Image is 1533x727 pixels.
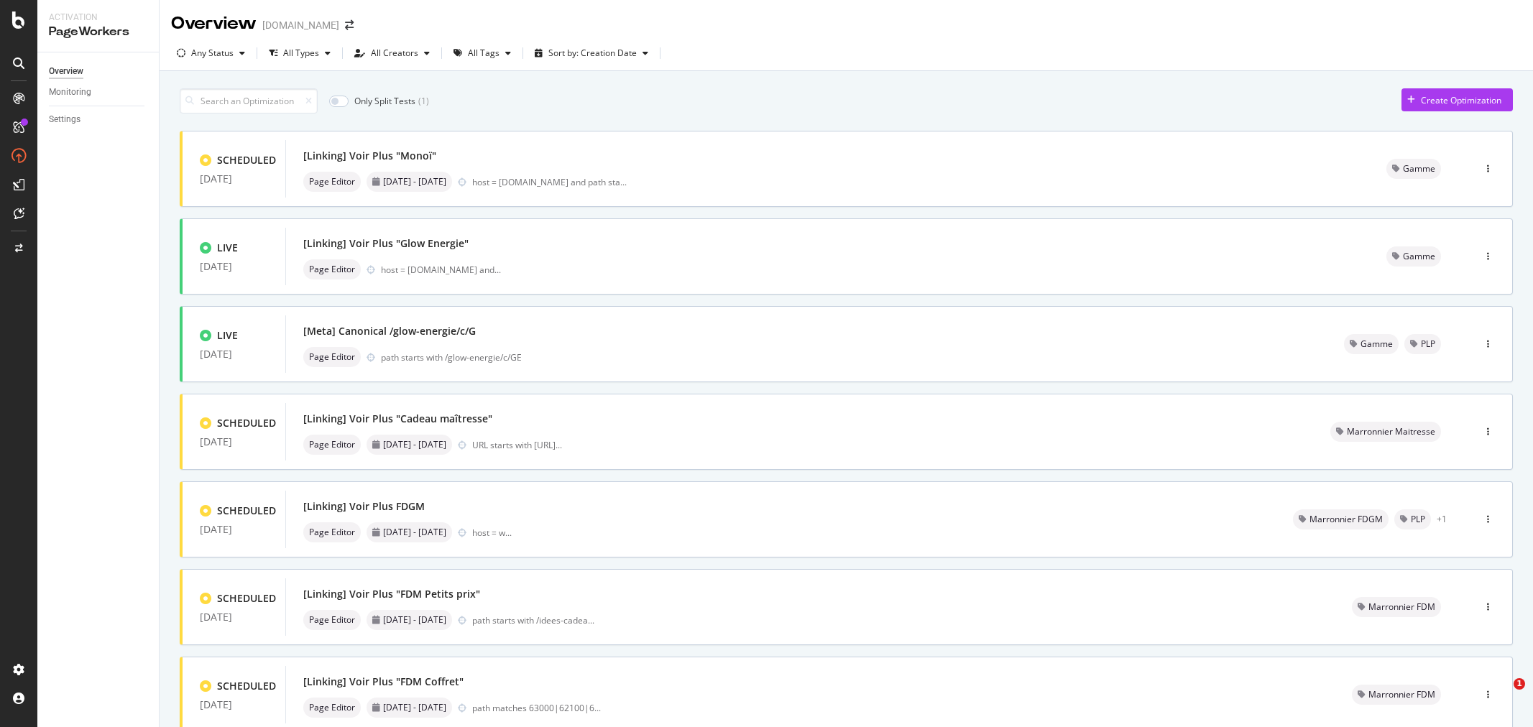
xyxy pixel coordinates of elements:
[548,49,637,57] div: Sort by: Creation Date
[49,85,149,100] a: Monitoring
[171,42,251,65] button: Any Status
[263,42,336,65] button: All Types
[418,95,429,107] div: ( 1 )
[217,241,238,255] div: LIVE
[303,610,361,630] div: neutral label
[1352,597,1441,617] div: neutral label
[594,702,601,714] span: ...
[345,20,354,30] div: arrow-right-arrow-left
[1344,334,1399,354] div: neutral label
[191,49,234,57] div: Any Status
[49,85,91,100] div: Monitoring
[49,112,149,127] a: Settings
[309,440,355,449] span: Page Editor
[367,522,452,542] div: neutral label
[556,439,562,451] span: ...
[367,698,452,718] div: neutral label
[200,524,268,535] div: [DATE]
[303,587,480,601] div: [Linking] Voir Plus "FDM Petits prix"
[383,616,446,624] span: [DATE] - [DATE]
[383,440,446,449] span: [DATE] - [DATE]
[494,264,501,276] span: ...
[217,591,276,606] div: SCHEDULED
[1411,515,1425,524] span: PLP
[49,64,149,79] a: Overview
[1386,159,1441,179] div: neutral label
[354,95,415,107] div: Only Split Tests
[1330,422,1441,442] div: neutral label
[529,42,654,65] button: Sort by: Creation Date
[472,176,627,188] div: host = [DOMAIN_NAME] and path sta
[200,611,268,623] div: [DATE]
[448,42,517,65] button: All Tags
[1421,340,1435,348] span: PLP
[1309,515,1383,524] span: Marronnier FDGM
[383,528,446,537] span: [DATE] - [DATE]
[200,348,268,360] div: [DATE]
[371,49,418,57] div: All Creators
[381,351,1309,363] div: path starts with /glow-energie/c/GE
[1347,427,1435,436] span: Marronnier Maitresse
[200,699,268,710] div: [DATE]
[468,49,500,57] div: All Tags
[49,112,80,127] div: Settings
[49,11,147,24] div: Activation
[383,177,446,186] span: [DATE] - [DATE]
[309,265,355,274] span: Page Editor
[367,435,452,455] div: neutral label
[309,616,355,624] span: Page Editor
[200,173,268,185] div: [DATE]
[262,18,339,32] div: [DOMAIN_NAME]
[217,328,238,343] div: LIVE
[472,439,562,451] div: URL starts with [URL]
[1293,509,1389,529] div: neutral label
[217,153,276,167] div: SCHEDULED
[303,412,492,426] div: [Linking] Voir Plus "Cadeau maîtresse"
[303,259,361,279] div: neutral label
[309,703,355,712] span: Page Editor
[217,679,276,693] div: SCHEDULED
[1437,513,1447,525] div: + 1
[472,614,594,626] div: path starts with /idees-cadea
[309,177,355,186] span: Page Editor
[1352,685,1441,705] div: neutral label
[303,675,464,689] div: [Linking] Voir Plus "FDM Coffret"
[303,347,361,367] div: neutral label
[217,416,276,430] div: SCHEDULED
[349,42,436,65] button: All Creators
[303,435,361,455] div: neutral label
[171,11,257,36] div: Overview
[1386,246,1441,267] div: neutral label
[200,436,268,448] div: [DATE]
[367,610,452,630] div: neutral label
[303,149,436,163] div: [Linking] Voir Plus "Monoï"
[1404,334,1441,354] div: neutral label
[1421,94,1501,106] div: Create Optimization
[180,88,318,114] input: Search an Optimization
[303,698,361,718] div: neutral label
[383,703,446,712] span: [DATE] - [DATE]
[49,24,147,40] div: PageWorkers
[303,499,425,514] div: [Linking] Voir Plus FDGM
[303,522,361,542] div: neutral label
[1401,88,1513,111] button: Create Optimization
[303,324,476,338] div: [Meta] Canonical /glow-energie/c/G
[200,261,268,272] div: [DATE]
[1368,603,1435,611] span: Marronnier FDM
[1484,678,1519,713] iframe: Intercom live chat
[283,49,319,57] div: All Types
[309,353,355,361] span: Page Editor
[1361,340,1393,348] span: Gamme
[49,64,83,79] div: Overview
[303,172,361,192] div: neutral label
[367,172,452,192] div: neutral label
[1514,678,1525,690] span: 1
[588,614,594,626] span: ...
[1403,252,1435,261] span: Gamme
[505,527,512,539] span: ...
[1403,165,1435,173] span: Gamme
[620,176,627,188] span: ...
[217,504,276,518] div: SCHEDULED
[472,527,512,539] div: host = w
[381,264,501,276] div: host = [DOMAIN_NAME] and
